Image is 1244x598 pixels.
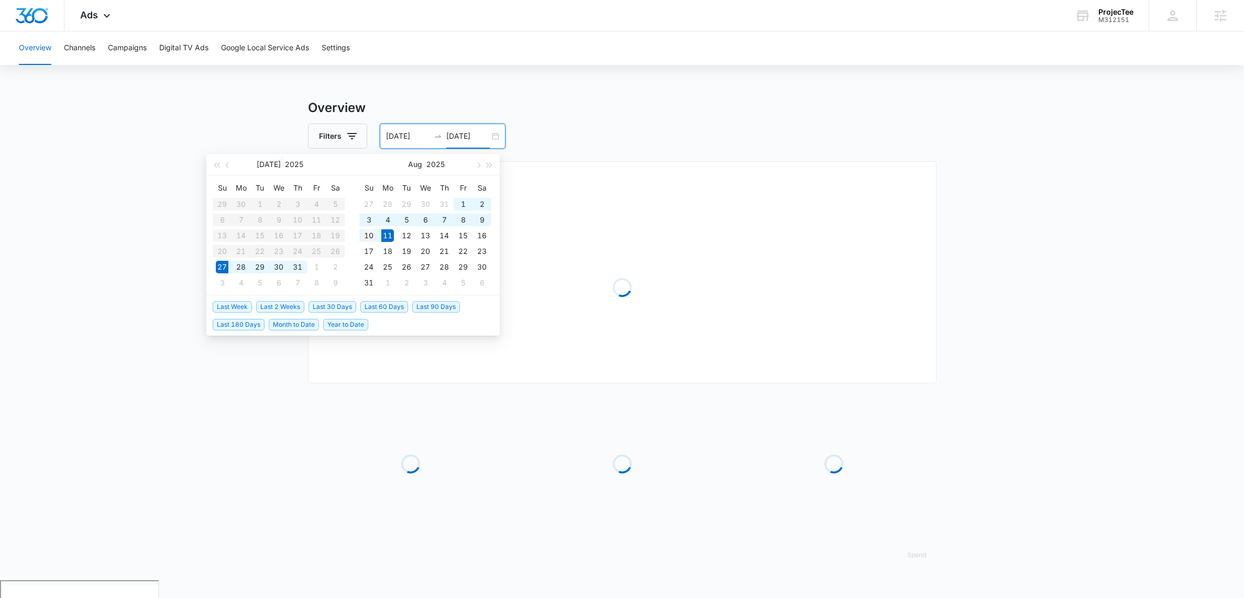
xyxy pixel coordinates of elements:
[232,180,250,196] th: Mo
[454,243,472,259] td: 2025-08-22
[476,261,488,273] div: 30
[213,301,252,313] span: Last Week
[360,301,408,313] span: Last 60 Days
[438,198,450,211] div: 31
[400,261,413,273] div: 26
[326,275,345,291] td: 2025-08-09
[416,196,435,212] td: 2025-07-30
[438,229,450,242] div: 14
[359,259,378,275] td: 2025-08-24
[362,261,375,273] div: 24
[419,245,432,258] div: 20
[419,261,432,273] div: 27
[457,276,469,289] div: 5
[408,154,422,175] button: Aug
[476,245,488,258] div: 23
[457,229,469,242] div: 15
[221,31,309,65] button: Google Local Service Ads
[412,301,460,313] span: Last 90 Days
[256,301,304,313] span: Last 2 Weeks
[362,198,375,211] div: 27
[17,27,25,36] img: website_grey.svg
[288,275,307,291] td: 2025-08-07
[416,275,435,291] td: 2025-09-03
[476,276,488,289] div: 6
[108,31,147,65] button: Campaigns
[216,276,228,289] div: 3
[472,196,491,212] td: 2025-08-02
[235,276,247,289] div: 4
[397,212,416,228] td: 2025-08-05
[438,245,450,258] div: 21
[235,261,247,273] div: 28
[400,229,413,242] div: 12
[359,196,378,212] td: 2025-07-27
[310,276,323,289] div: 8
[400,214,413,226] div: 5
[454,212,472,228] td: 2025-08-08
[416,212,435,228] td: 2025-08-06
[378,196,397,212] td: 2025-07-28
[250,180,269,196] th: Tu
[27,27,115,36] div: Domain: [DOMAIN_NAME]
[416,259,435,275] td: 2025-08-27
[285,154,303,175] button: 2025
[269,259,288,275] td: 2025-07-30
[288,180,307,196] th: Th
[416,243,435,259] td: 2025-08-20
[397,243,416,259] td: 2025-08-19
[381,276,394,289] div: 1
[362,229,375,242] div: 10
[257,154,281,175] button: [DATE]
[329,276,342,289] div: 9
[307,180,326,196] th: Fr
[308,124,367,149] button: Filters
[454,275,472,291] td: 2025-09-05
[254,276,266,289] div: 5
[269,180,288,196] th: We
[446,130,490,142] input: End date
[307,275,326,291] td: 2025-08-08
[419,198,432,211] div: 30
[359,228,378,243] td: 2025-08-10
[232,259,250,275] td: 2025-07-28
[897,542,937,568] button: Spend
[472,275,491,291] td: 2025-09-06
[329,261,342,273] div: 2
[159,31,208,65] button: Digital TV Ads
[476,229,488,242] div: 16
[419,276,432,289] div: 3
[362,276,375,289] div: 31
[397,196,416,212] td: 2025-07-29
[476,198,488,211] div: 2
[40,62,94,69] div: Domain Overview
[435,212,454,228] td: 2025-08-07
[416,180,435,196] th: We
[397,228,416,243] td: 2025-08-12
[359,275,378,291] td: 2025-08-31
[419,229,432,242] div: 13
[64,31,95,65] button: Channels
[457,245,469,258] div: 22
[309,301,356,313] span: Last 30 Days
[400,276,413,289] div: 2
[454,228,472,243] td: 2025-08-15
[213,319,265,330] span: Last 180 Days
[435,196,454,212] td: 2025-07-31
[434,132,442,140] span: to
[435,259,454,275] td: 2025-08-28
[397,180,416,196] th: Tu
[250,259,269,275] td: 2025-07-29
[400,198,413,211] div: 29
[213,275,232,291] td: 2025-08-03
[272,261,285,273] div: 30
[250,275,269,291] td: 2025-08-05
[378,228,397,243] td: 2025-08-11
[378,212,397,228] td: 2025-08-04
[213,259,232,275] td: 2025-07-27
[426,154,445,175] button: 2025
[116,62,177,69] div: Keywords by Traffic
[1098,8,1133,16] div: account name
[397,275,416,291] td: 2025-09-02
[438,261,450,273] div: 28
